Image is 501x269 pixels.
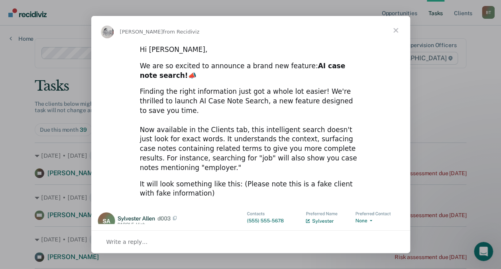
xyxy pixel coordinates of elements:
[91,230,410,253] div: Open conversation and reply
[140,61,362,81] div: We are so excited to announce a brand new feature: 📣
[140,45,362,55] div: Hi [PERSON_NAME],
[140,180,362,199] div: It will look something like this: (Please note this is a fake client with fake information)
[140,62,345,79] b: AI case note search!
[140,87,362,172] div: Finding the right information just got a whole lot easier! We're thrilled to launch AI Case Note ...
[106,237,148,247] span: Write a reply…
[381,16,410,45] span: Close
[120,29,163,35] span: [PERSON_NAME]
[163,29,200,35] span: from Recidiviz
[101,26,114,38] img: Profile image for Kim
